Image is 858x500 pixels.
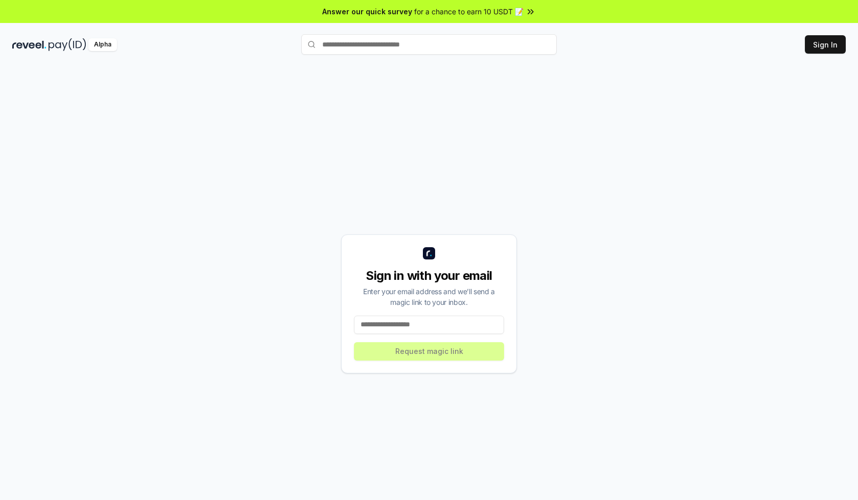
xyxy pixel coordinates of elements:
[805,35,846,54] button: Sign In
[49,38,86,51] img: pay_id
[414,6,523,17] span: for a chance to earn 10 USDT 📝
[12,38,46,51] img: reveel_dark
[423,247,435,259] img: logo_small
[322,6,412,17] span: Answer our quick survey
[88,38,117,51] div: Alpha
[354,286,504,307] div: Enter your email address and we’ll send a magic link to your inbox.
[354,268,504,284] div: Sign in with your email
